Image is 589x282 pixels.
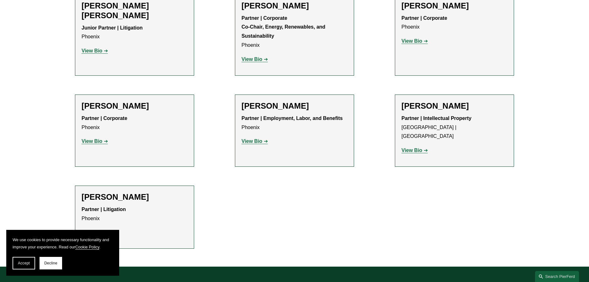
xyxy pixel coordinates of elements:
p: We use cookies to provide necessary functionality and improve your experience. Read our . [13,236,113,251]
strong: Co-Chair, Energy, Renewables, and Sustainability [241,24,327,39]
button: Decline [40,257,62,269]
h2: [PERSON_NAME] [82,101,188,111]
p: Phoenix [82,205,188,223]
a: View Bio [82,138,108,144]
strong: View Bio [82,138,102,144]
a: View Bio [241,138,268,144]
strong: Partner | Employment, Labor, and Benefits [241,116,343,121]
a: View Bio [241,57,268,62]
p: Phoenix [241,114,348,132]
strong: View Bio [401,148,422,153]
span: Accept [18,261,30,265]
strong: Junior Partner | Litigation [82,25,143,30]
p: Phoenix [82,24,188,42]
strong: Partner | Corporate [241,15,287,21]
strong: View Bio [241,57,262,62]
h2: [PERSON_NAME] [PERSON_NAME] [82,1,188,20]
p: Phoenix [401,14,507,32]
h2: [PERSON_NAME] [241,1,348,11]
span: Decline [44,261,57,265]
p: Phoenix [82,114,188,132]
strong: View Bio [82,48,102,53]
a: Search this site [535,271,579,282]
strong: Partner | Litigation [82,207,126,212]
p: [GEOGRAPHIC_DATA] | [GEOGRAPHIC_DATA] [401,114,507,141]
h2: [PERSON_NAME] [401,1,507,11]
h2: [PERSON_NAME] [241,101,348,111]
p: Phoenix [241,14,348,50]
button: Accept [13,257,35,269]
strong: Partner | Corporate [401,15,447,21]
section: Cookie banner [6,230,119,276]
strong: View Bio [401,38,422,44]
h2: [PERSON_NAME] [82,192,188,202]
strong: Partner | Intellectual Property [401,116,471,121]
a: View Bio [401,38,428,44]
h2: [PERSON_NAME] [401,101,507,111]
a: View Bio [82,48,108,53]
a: Cookie Policy [75,245,99,249]
strong: Partner | Corporate [82,116,127,121]
a: View Bio [401,148,428,153]
strong: View Bio [241,138,262,144]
